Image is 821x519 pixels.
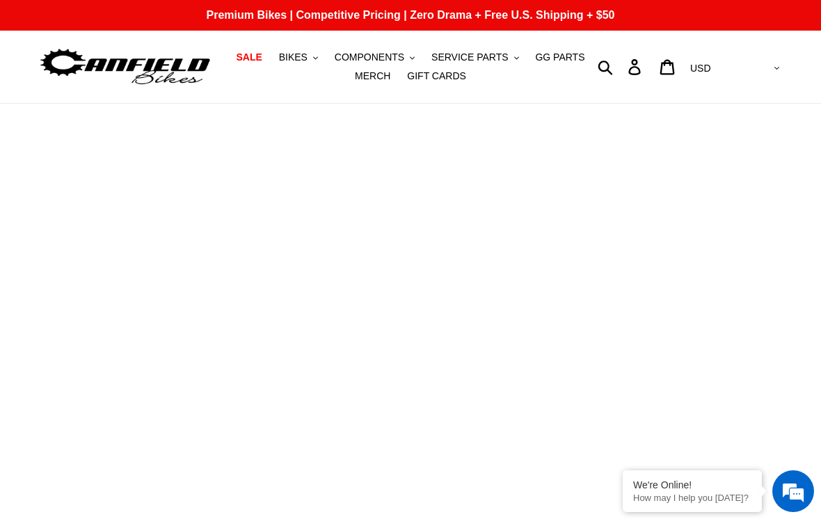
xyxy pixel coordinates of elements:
[400,67,473,86] a: GIFT CARDS
[236,51,262,63] span: SALE
[355,70,390,82] span: MERCH
[335,51,404,63] span: COMPONENTS
[272,48,325,67] button: BIKES
[328,48,422,67] button: COMPONENTS
[633,479,751,490] div: We're Online!
[38,45,212,89] img: Canfield Bikes
[424,48,525,67] button: SERVICE PARTS
[348,67,397,86] a: MERCH
[535,51,584,63] span: GG PARTS
[407,70,466,82] span: GIFT CARDS
[633,493,751,503] p: How may I help you today?
[431,51,508,63] span: SERVICE PARTS
[279,51,308,63] span: BIKES
[528,48,591,67] a: GG PARTS
[229,48,269,67] a: SALE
